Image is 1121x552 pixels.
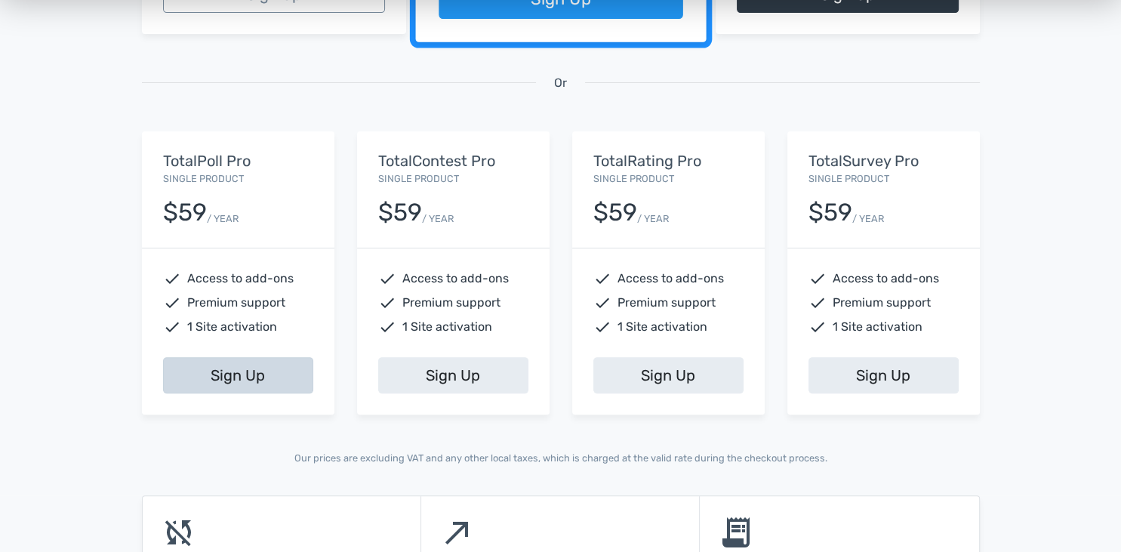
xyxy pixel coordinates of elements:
[142,451,980,465] p: Our prices are excluding VAT and any other local taxes, which is charged at the valid rate during...
[378,357,528,393] a: Sign Up
[808,318,827,336] span: check
[593,357,744,393] a: Sign Up
[593,173,674,184] small: Single Product
[593,270,611,288] span: check
[637,211,669,226] small: / YEAR
[808,294,827,312] span: check
[852,211,884,226] small: / YEAR
[439,514,476,550] span: north_east
[617,294,716,312] span: Premium support
[163,153,313,169] h5: TotalPoll Pro
[187,294,285,312] span: Premium support
[808,270,827,288] span: check
[378,270,396,288] span: check
[593,294,611,312] span: check
[808,357,959,393] a: Sign Up
[207,211,239,226] small: / YEAR
[378,173,459,184] small: Single Product
[378,318,396,336] span: check
[617,318,707,336] span: 1 Site activation
[378,199,422,226] div: $59
[422,211,454,226] small: / YEAR
[808,153,959,169] h5: TotalSurvey Pro
[617,270,724,288] span: Access to add-ons
[402,270,509,288] span: Access to add-ons
[593,153,744,169] h5: TotalRating Pro
[833,294,931,312] span: Premium support
[593,318,611,336] span: check
[378,153,528,169] h5: TotalContest Pro
[833,270,939,288] span: Access to add-ons
[808,173,889,184] small: Single Product
[554,74,567,92] span: Or
[163,318,181,336] span: check
[163,357,313,393] a: Sign Up
[187,318,277,336] span: 1 Site activation
[402,318,492,336] span: 1 Site activation
[163,270,181,288] span: check
[187,270,294,288] span: Access to add-ons
[808,199,852,226] div: $59
[833,318,922,336] span: 1 Site activation
[163,294,181,312] span: check
[161,514,197,550] span: sync_disabled
[163,173,244,184] small: Single Product
[163,199,207,226] div: $59
[593,199,637,226] div: $59
[718,514,754,550] span: receipt_long
[378,294,396,312] span: check
[402,294,500,312] span: Premium support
